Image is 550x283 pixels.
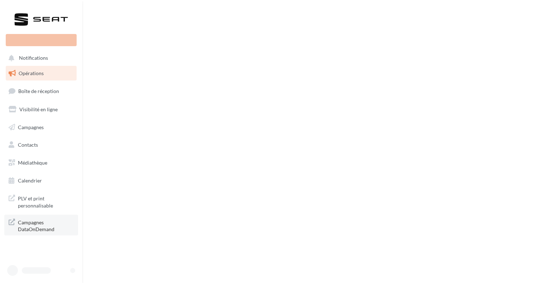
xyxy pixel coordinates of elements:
[4,66,78,81] a: Opérations
[4,215,78,236] a: Campagnes DataOnDemand
[18,124,44,130] span: Campagnes
[4,173,78,188] a: Calendrier
[4,120,78,135] a: Campagnes
[4,83,78,99] a: Boîte de réception
[4,191,78,212] a: PLV et print personnalisable
[18,142,38,148] span: Contacts
[19,106,58,112] span: Visibilité en ligne
[18,160,47,166] span: Médiathèque
[18,218,74,233] span: Campagnes DataOnDemand
[6,34,77,46] div: Nouvelle campagne
[4,137,78,152] a: Contacts
[18,194,74,209] span: PLV et print personnalisable
[18,177,42,184] span: Calendrier
[4,155,78,170] a: Médiathèque
[4,102,78,117] a: Visibilité en ligne
[19,70,44,76] span: Opérations
[19,55,48,61] span: Notifications
[18,88,59,94] span: Boîte de réception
